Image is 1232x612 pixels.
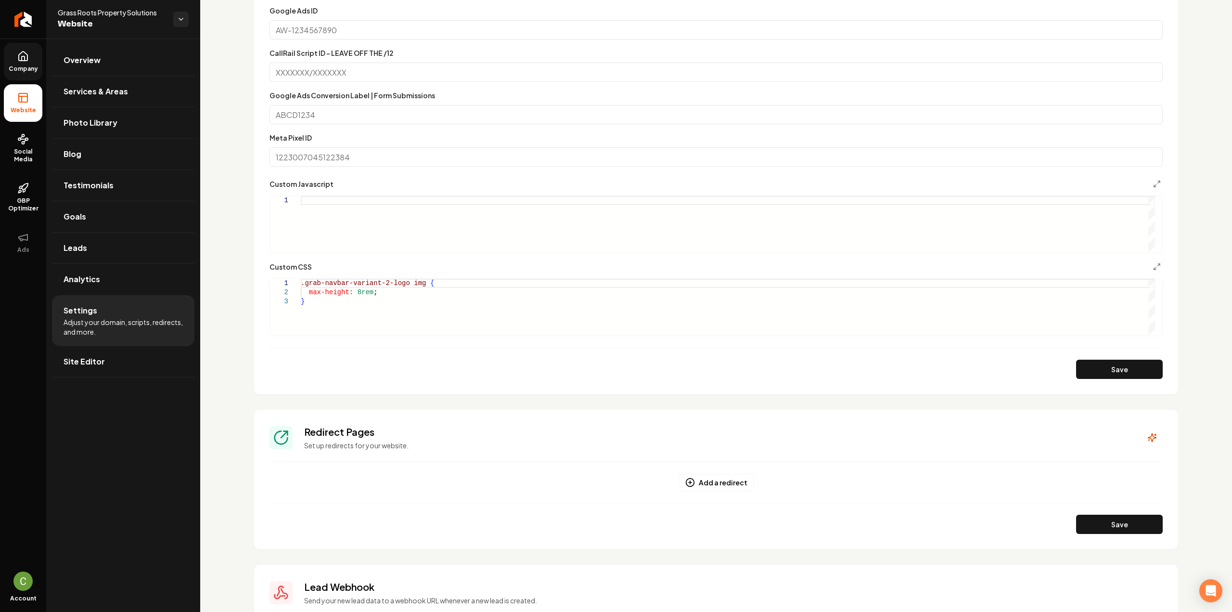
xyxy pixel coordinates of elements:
[304,441,1130,450] p: Set up redirects for your website.
[7,106,40,114] span: Website
[4,224,42,261] button: Ads
[304,596,1163,605] p: Send your new lead data to a webhook URL whenever a new lead is created.
[5,65,42,73] span: Company
[4,126,42,171] a: Social Media
[269,133,312,142] label: Meta Pixel ID
[10,595,37,602] span: Account
[64,117,117,129] span: Photo Library
[301,279,410,287] span: .grab-navbar-variant-2-logo
[309,288,353,296] span: max-height:
[4,197,42,212] span: GBP Optimizer
[52,346,194,377] a: Site Editor
[52,233,194,263] a: Leads
[13,572,33,591] img: Candela Corradin
[64,54,101,66] span: Overview
[52,170,194,201] a: Testimonials
[679,474,754,491] button: Add a redirect
[64,317,183,337] span: Adjust your domain, scripts, redirects, and more.
[52,107,194,138] a: Photo Library
[269,181,334,187] label: Custom Javascript
[58,8,166,17] span: Grass Roots Property Solutions
[1076,515,1163,534] button: Save
[52,45,194,76] a: Overview
[1199,579,1222,602] div: Open Intercom Messenger
[304,425,1130,439] h3: Redirect Pages
[269,263,312,270] label: Custom CSS
[301,298,305,305] span: }
[270,288,288,297] div: 2
[64,211,86,222] span: Goals
[64,148,81,160] span: Blog
[269,91,435,100] label: Google Ads Conversion Label | Form Submissions
[270,279,288,288] div: 1
[269,20,1163,39] input: AW-1234567890
[13,246,33,254] span: Ads
[52,76,194,107] a: Services & Areas
[358,288,374,296] span: 8rem
[64,273,100,285] span: Analytics
[52,139,194,169] a: Blog
[269,63,1163,82] input: XXXXXXX/XXXXXXX
[13,572,33,591] button: Open user button
[270,196,288,205] div: 1
[373,288,377,296] span: ;
[64,305,97,316] span: Settings
[269,49,394,57] label: CallRail Script ID - LEAVE OFF THE /12
[52,264,194,295] a: Analytics
[4,43,42,80] a: Company
[52,201,194,232] a: Goals
[64,356,105,367] span: Site Editor
[269,6,318,15] label: Google Ads ID
[64,180,114,191] span: Testimonials
[270,297,288,306] div: 3
[4,148,42,163] span: Social Media
[64,242,87,254] span: Leads
[1076,360,1163,379] button: Save
[430,279,434,287] span: {
[14,12,32,27] img: Rebolt Logo
[269,105,1163,124] input: ABCD1234
[4,175,42,220] a: GBP Optimizer
[269,147,1163,167] input: 1223007045122384
[414,279,426,287] span: img
[58,17,166,31] span: Website
[64,86,128,97] span: Services & Areas
[304,580,1163,594] h3: Lead Webhook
